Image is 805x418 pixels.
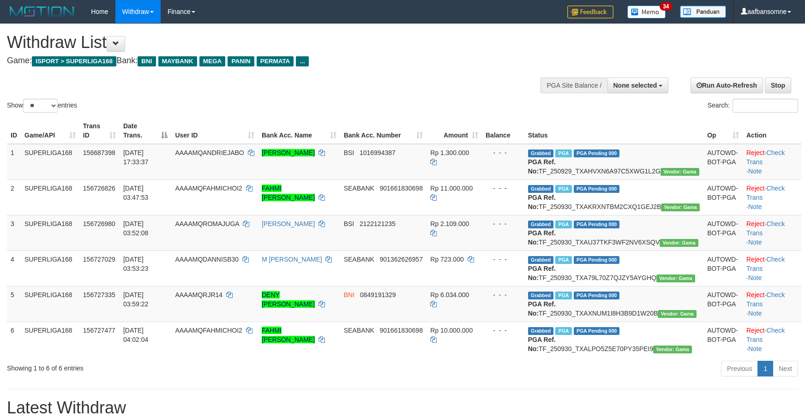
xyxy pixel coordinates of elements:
[486,184,521,193] div: - - -
[661,168,699,176] span: Vendor URL: https://trx31.1velocity.biz
[528,300,556,317] b: PGA Ref. No:
[21,286,79,322] td: SUPERLIGA168
[344,185,374,192] span: SEABANK
[486,255,521,264] div: - - -
[175,256,239,263] span: AAAAMQDANNISB30
[555,292,571,299] span: Marked by aafnonsreyleab
[262,149,315,156] a: [PERSON_NAME]
[7,33,528,52] h1: Withdraw List
[486,148,521,157] div: - - -
[746,256,785,272] a: Check Trans
[528,158,556,175] b: PGA Ref. No:
[296,56,308,66] span: ...
[528,336,556,352] b: PGA Ref. No:
[743,251,801,286] td: · ·
[524,144,703,180] td: TF_250929_TXAHVXN6A97C5XWG1L2G
[228,56,254,66] span: PANIN
[746,256,765,263] a: Reject
[574,292,620,299] span: PGA Pending
[524,286,703,322] td: TF_250930_TXAXNUM1I8H3B9D1W20B
[567,6,613,18] img: Feedback.jpg
[175,327,242,334] span: AAAAMQFAHMICHOI2
[430,185,473,192] span: Rp 11.000.000
[661,203,700,211] span: Vendor URL: https://trx31.1velocity.biz
[524,118,703,144] th: Status
[430,327,473,334] span: Rp 10.000.000
[541,78,607,93] div: PGA Site Balance /
[748,203,762,210] a: Note
[746,220,785,237] a: Check Trans
[703,179,743,215] td: AUTOWD-BOT-PGA
[262,220,315,227] a: [PERSON_NAME]
[430,220,469,227] span: Rp 2.109.000
[7,360,329,373] div: Showing 1 to 6 of 6 entries
[658,310,697,318] span: Vendor URL: https://trx31.1velocity.biz
[703,118,743,144] th: Op: activate to sort column ascending
[703,251,743,286] td: AUTOWD-BOT-PGA
[746,185,785,201] a: Check Trans
[32,56,116,66] span: ISPORT > SUPERLIGA168
[430,256,463,263] span: Rp 723.000
[123,220,149,237] span: [DATE] 03:52:08
[660,239,698,247] span: Vendor URL: https://trx31.1velocity.biz
[660,2,672,11] span: 34
[380,327,423,334] span: Copy 901661830698 to clipboard
[574,185,620,193] span: PGA Pending
[257,56,294,66] span: PERMATA
[524,179,703,215] td: TF_250930_TXAKRXNTBM2CXQ1GEJ2B
[721,361,758,376] a: Previous
[262,327,315,343] a: FAHMI [PERSON_NAME]
[746,291,765,299] a: Reject
[748,239,762,246] a: Note
[703,144,743,180] td: AUTOWD-BOT-PGA
[656,275,695,282] span: Vendor URL: https://trx31.1velocity.biz
[175,291,222,299] span: AAAAMQRJR14
[120,118,172,144] th: Date Trans.: activate to sort column descending
[83,291,115,299] span: 156727335
[691,78,763,93] a: Run Auto-Refresh
[613,82,657,89] span: None selected
[574,256,620,264] span: PGA Pending
[555,185,571,193] span: Marked by aafandaneth
[748,345,762,352] a: Note
[199,56,226,66] span: MEGA
[773,361,798,376] a: Next
[138,56,156,66] span: BNI
[524,322,703,357] td: TF_250930_TXALPO5Z5E70PY35PEI9
[7,118,21,144] th: ID
[21,118,79,144] th: Game/API: activate to sort column ascending
[171,118,258,144] th: User ID: activate to sort column ascending
[262,291,315,308] a: DENY [PERSON_NAME]
[528,292,554,299] span: Grabbed
[746,291,785,308] a: Check Trans
[748,167,762,175] a: Note
[175,149,244,156] span: AAAAMQANDRIEJABO
[21,322,79,357] td: SUPERLIGA168
[743,144,801,180] td: · ·
[344,291,354,299] span: BNI
[528,221,554,228] span: Grabbed
[344,220,354,227] span: BSI
[627,6,666,18] img: Button%20Memo.svg
[262,185,315,201] a: FAHMI [PERSON_NAME]
[123,149,149,166] span: [DATE] 17:33:37
[528,327,554,335] span: Grabbed
[555,327,571,335] span: Marked by aafandaneth
[7,215,21,251] td: 3
[708,99,798,113] label: Search:
[555,221,571,228] span: Marked by aafromsomean
[528,229,556,246] b: PGA Ref. No:
[748,274,762,281] a: Note
[555,149,571,157] span: Marked by aafsoycanthlai
[7,286,21,322] td: 5
[524,215,703,251] td: TF_250930_TXAU37TKF3WF2NV6XSQV
[482,118,524,144] th: Balance
[746,327,765,334] a: Reject
[486,219,521,228] div: - - -
[123,291,149,308] span: [DATE] 03:59:22
[528,256,554,264] span: Grabbed
[79,118,120,144] th: Trans ID: activate to sort column ascending
[486,290,521,299] div: - - -
[7,144,21,180] td: 1
[574,149,620,157] span: PGA Pending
